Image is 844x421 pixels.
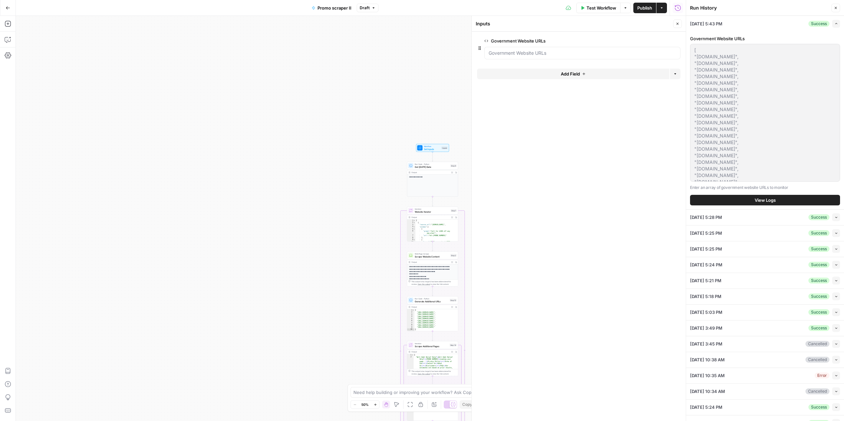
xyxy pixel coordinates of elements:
[587,5,616,11] span: Test Workflow
[415,255,449,258] span: Scrape Website Content
[407,239,415,241] div: 9
[407,220,415,222] div: 1
[808,230,829,236] div: Success
[415,342,448,345] span: Iteration
[690,356,725,363] span: [DATE] 10:38 AM
[415,253,449,255] span: Web Page Scrape
[432,242,433,251] g: Edge from step_1 to step_2
[407,144,458,152] div: WorkflowSet InputsInputs
[407,354,414,356] div: 1
[317,5,351,11] span: Promo scraper II
[808,214,829,220] div: Success
[432,197,433,206] g: Edge from step_9 to step_1
[407,341,458,376] div: IterationScrape Additional PagesStep 14Output[ "Will Debt Relief Help?\nWill Debt Relief Help?\n[...
[407,309,414,312] div: 1
[690,230,722,236] span: [DATE] 5:25 PM
[424,147,440,151] span: Set Inputs
[418,373,430,375] span: Copy the output
[462,402,472,407] span: Copy
[808,325,829,331] div: Success
[415,165,449,168] span: Get [DATE] Date
[407,314,414,316] div: 3
[690,341,722,347] span: [DATE] 3:45 PM
[411,261,449,263] div: Output
[407,324,414,326] div: 8
[690,404,722,410] span: [DATE] 5:24 PM
[808,293,829,299] div: Success
[360,5,370,11] span: Draft
[407,326,414,329] div: 9
[489,50,676,56] input: Government Website URLs
[451,209,457,212] div: Step 1
[407,207,458,242] div: IterationWebsite IteratorStep 1Output[ { "source_url":"[DOMAIN_NAME]", "promos":[ { "promo":"Call...
[805,357,829,363] div: Cancelled
[690,184,840,191] p: Enter an array of government website URLs to monitor
[361,402,369,407] span: 50%
[415,300,448,303] span: Generate Additional URLs
[755,197,776,203] span: View Logs
[415,208,449,210] span: Iteration
[805,388,829,394] div: Cancelled
[407,241,415,248] div: 10
[432,152,433,162] g: Edge from start to step_9
[413,226,415,228] span: Toggle code folding, rows 4 through 13
[415,297,448,300] span: Run Code · Python
[690,35,840,42] label: Government Website URLs
[407,228,415,230] div: 5
[561,71,580,77] span: Add Field
[413,239,415,241] span: Toggle code folding, rows 9 through 12
[690,246,722,252] span: [DATE] 5:25 PM
[415,163,449,165] span: Run Code · Python
[484,38,643,44] label: Government Website URLs
[808,21,829,27] div: Success
[412,354,414,356] span: Toggle code folding, rows 1 through 3
[450,344,457,346] div: Step 14
[412,309,414,312] span: Toggle code folding, rows 1 through 10
[413,220,415,222] span: Toggle code folding, rows 1 through 409
[690,325,722,331] span: [DATE] 3:49 PM
[477,69,669,79] button: Add Field
[694,47,836,363] textarea: [ "[DOMAIN_NAME]", "[DOMAIN_NAME]", "[DOMAIN_NAME]", "[DOMAIN_NAME]", "[DOMAIN_NAME]", "[DOMAIN_N...
[407,316,414,318] div: 4
[407,320,414,322] div: 6
[808,246,829,252] div: Success
[411,171,449,174] div: Output
[690,372,725,379] span: [DATE] 10:35 AM
[815,373,829,378] div: Error
[407,226,415,228] div: 4
[690,309,722,316] span: [DATE] 5:03 PM
[415,210,449,213] span: Website Iterator
[424,145,440,148] span: Workflow
[808,278,829,284] div: Success
[690,277,721,284] span: [DATE] 5:21 PM
[432,331,433,341] g: Edge from step_13 to step_14
[407,234,415,237] div: 7
[411,280,457,286] div: This output is too large & has been abbreviated for review. to view the full content.
[576,3,620,13] button: Test Workflow
[476,20,671,27] div: Inputs
[690,261,722,268] span: [DATE] 5:24 PM
[805,341,829,347] div: Cancelled
[808,404,829,410] div: Success
[690,195,840,205] button: View Logs
[407,322,414,324] div: 7
[411,350,449,353] div: Output
[418,283,430,285] span: Copy the output
[441,146,448,149] div: Inputs
[411,216,449,219] div: Output
[413,222,415,224] span: Toggle code folding, rows 2 through 14
[808,262,829,268] div: Success
[690,293,721,300] span: [DATE] 5:18 PM
[407,296,458,331] div: Run Code · PythonGenerate Additional URLsStep 13Output[ "[URL][DOMAIN_NAME]", "[URL][DOMAIN_NAME]...
[407,230,415,234] div: 6
[413,228,415,230] span: Toggle code folding, rows 5 through 8
[432,376,433,386] g: Edge from step_14 to step_15
[450,299,457,302] div: Step 13
[808,309,829,315] div: Success
[407,222,415,224] div: 2
[450,254,457,257] div: Step 2
[407,224,415,226] div: 3
[450,164,457,167] div: Step 9
[407,318,414,320] div: 5
[411,306,449,308] div: Output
